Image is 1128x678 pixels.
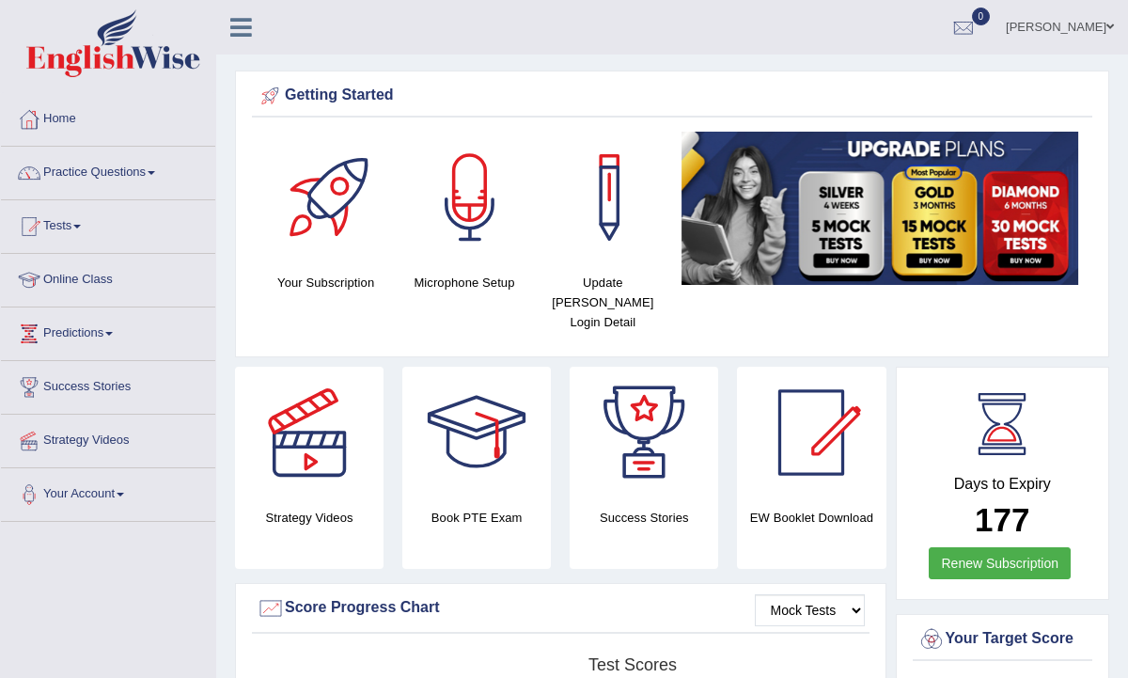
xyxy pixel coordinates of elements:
[1,468,215,515] a: Your Account
[1,254,215,301] a: Online Class
[917,476,1089,493] h4: Days to Expiry
[1,147,215,194] a: Practice Questions
[1,415,215,462] a: Strategy Videos
[257,594,865,623] div: Score Progress Chart
[257,82,1088,110] div: Getting Started
[235,508,384,528] h4: Strategy Videos
[975,501,1029,538] b: 177
[404,273,524,292] h4: Microphone Setup
[737,508,885,528] h4: EW Booklet Download
[1,93,215,140] a: Home
[266,273,385,292] h4: Your Subscription
[917,625,1089,654] div: Your Target Score
[588,655,677,674] tspan: Test scores
[1,307,215,355] a: Predictions
[929,547,1071,579] a: Renew Subscription
[1,200,215,247] a: Tests
[972,8,991,25] span: 0
[402,508,551,528] h4: Book PTE Exam
[543,273,663,332] h4: Update [PERSON_NAME] Login Detail
[1,361,215,408] a: Success Stories
[570,508,718,528] h4: Success Stories
[681,132,1078,285] img: small5.jpg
